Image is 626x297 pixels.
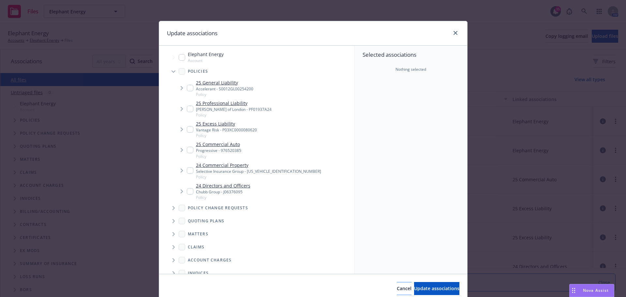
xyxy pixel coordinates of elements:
span: Policy [196,92,253,97]
span: Account [188,58,224,63]
a: 25 Commercial Auto [196,141,241,148]
div: Drag to move [570,284,578,297]
span: Invoices [188,271,209,275]
span: Elephant Energy [188,51,224,58]
span: Account charges [188,258,232,262]
a: 25 Professional Liability [196,100,272,107]
div: Vantage Risk - P03XC0000080620 [196,127,257,133]
span: Policy [196,154,241,159]
a: 25 Excess Liability [196,120,257,127]
span: Policy [196,112,272,118]
span: Nothing selected [395,67,426,72]
a: close [452,29,459,37]
span: Policy [196,133,257,138]
div: Progressive - 976520385 [196,148,241,153]
div: [PERSON_NAME] of London - PF01937A24 [196,107,272,112]
span: Selected associations [363,51,459,59]
span: Policy change requests [188,206,248,210]
div: Tree Example [159,50,354,280]
button: Update associations [414,282,459,295]
button: Cancel [397,282,411,295]
span: Policies [188,69,208,73]
span: Policy [196,195,250,200]
div: Selective Insurance Group - [US_VEHICLE_IDENTIFICATION_NUMBER] [196,169,321,174]
button: Nova Assist [569,284,614,297]
a: 24 Commercial Property [196,162,321,169]
span: Matters [188,232,208,236]
div: Accelerant - S0012GL00254200 [196,86,253,92]
a: 25 General Liability [196,79,253,86]
span: Update associations [414,285,459,291]
h1: Update associations [167,29,217,37]
span: Policy [196,174,321,180]
span: Nova Assist [583,288,609,293]
span: Quoting plans [188,219,225,223]
div: Chubb Group - J06376095 [196,189,250,195]
span: Claims [188,245,205,249]
a: 24 Directors and Officers [196,182,250,189]
span: Cancel [397,285,411,291]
